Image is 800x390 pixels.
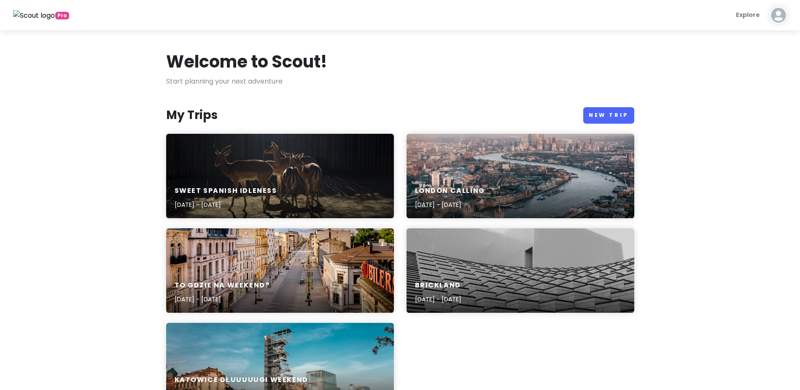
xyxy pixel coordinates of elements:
a: brown deerSweet spanish idleness[DATE] - [DATE] [166,134,394,218]
a: Pro [13,10,69,21]
p: [DATE] - [DATE] [415,200,485,209]
h6: Sweet spanish idleness [175,187,277,195]
a: a city street lined with tall buildings under a cloudy skyTo gdzie na weekend?[DATE] - [DATE] [166,228,394,313]
h6: To gdzie na weekend? [175,281,270,290]
img: User profile [770,7,787,24]
p: [DATE] - [DATE] [175,200,277,209]
span: greetings, globetrotter [55,12,69,19]
h3: My Trips [166,108,218,123]
h6: Katowice dłuuuuugi weekend [175,376,308,385]
h6: Brickland [415,281,461,290]
h1: Welcome to Scout! [166,51,327,73]
img: Scout logo [13,10,55,21]
a: gray concrete building during daytimeBrickland[DATE] - [DATE] [407,228,634,313]
h6: London calling [415,187,485,195]
p: Start planning your next adventure [166,76,634,87]
a: aerial photography of London skyline during daytimeLondon calling[DATE] - [DATE] [407,134,634,218]
a: Explore [733,7,763,23]
a: New Trip [583,107,634,124]
p: [DATE] - [DATE] [415,295,461,304]
p: [DATE] - [DATE] [175,295,270,304]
